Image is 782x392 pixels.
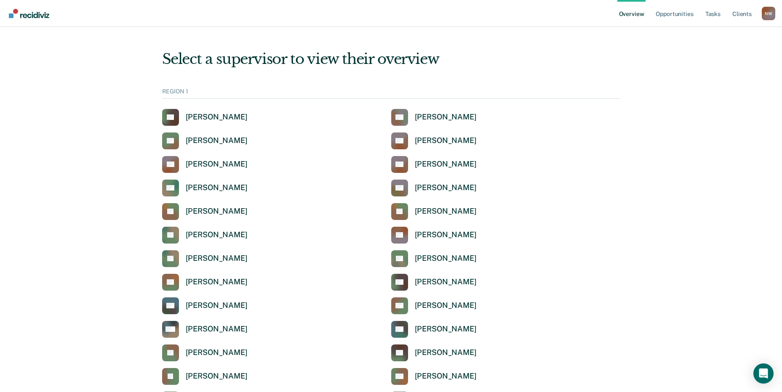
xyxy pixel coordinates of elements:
a: [PERSON_NAME] [391,368,477,385]
div: [PERSON_NAME] [415,301,477,310]
div: [PERSON_NAME] [186,112,248,122]
div: [PERSON_NAME] [186,230,248,240]
div: [PERSON_NAME] [415,112,477,122]
a: [PERSON_NAME] [162,109,248,126]
a: [PERSON_NAME] [162,344,248,361]
div: [PERSON_NAME] [186,277,248,287]
div: [PERSON_NAME] [415,207,477,216]
a: [PERSON_NAME] [391,156,477,173]
a: [PERSON_NAME] [162,321,248,338]
div: [PERSON_NAME] [186,159,248,169]
div: Open Intercom Messenger [753,363,774,384]
a: [PERSON_NAME] [391,274,477,291]
div: [PERSON_NAME] [415,254,477,263]
a: [PERSON_NAME] [162,180,248,196]
div: [PERSON_NAME] [415,348,477,358]
a: [PERSON_NAME] [162,132,248,149]
div: [PERSON_NAME] [186,207,248,216]
a: [PERSON_NAME] [391,321,477,338]
a: [PERSON_NAME] [162,297,248,314]
a: [PERSON_NAME] [391,132,477,149]
a: [PERSON_NAME] [391,180,477,196]
a: [PERSON_NAME] [391,344,477,361]
div: [PERSON_NAME] [415,136,477,146]
div: [PERSON_NAME] [415,159,477,169]
a: [PERSON_NAME] [391,109,477,126]
button: Profile dropdown button [762,7,775,20]
a: [PERSON_NAME] [162,203,248,220]
a: [PERSON_NAME] [391,227,477,244]
a: [PERSON_NAME] [391,297,477,314]
div: [PERSON_NAME] [415,183,477,193]
div: [PERSON_NAME] [415,277,477,287]
div: [PERSON_NAME] [415,324,477,334]
a: [PERSON_NAME] [162,156,248,173]
div: REGION 1 [162,88,620,99]
div: [PERSON_NAME] [186,301,248,310]
div: N W [762,7,775,20]
div: [PERSON_NAME] [186,324,248,334]
a: [PERSON_NAME] [391,250,477,267]
div: [PERSON_NAME] [415,371,477,381]
div: [PERSON_NAME] [186,371,248,381]
a: [PERSON_NAME] [162,274,248,291]
div: [PERSON_NAME] [415,230,477,240]
div: [PERSON_NAME] [186,348,248,358]
div: [PERSON_NAME] [186,183,248,193]
div: [PERSON_NAME] [186,136,248,146]
div: Select a supervisor to view their overview [162,50,620,68]
a: [PERSON_NAME] [162,227,248,244]
a: [PERSON_NAME] [162,250,248,267]
a: [PERSON_NAME] [391,203,477,220]
div: [PERSON_NAME] [186,254,248,263]
a: [PERSON_NAME] [162,368,248,385]
img: Recidiviz [9,9,49,18]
